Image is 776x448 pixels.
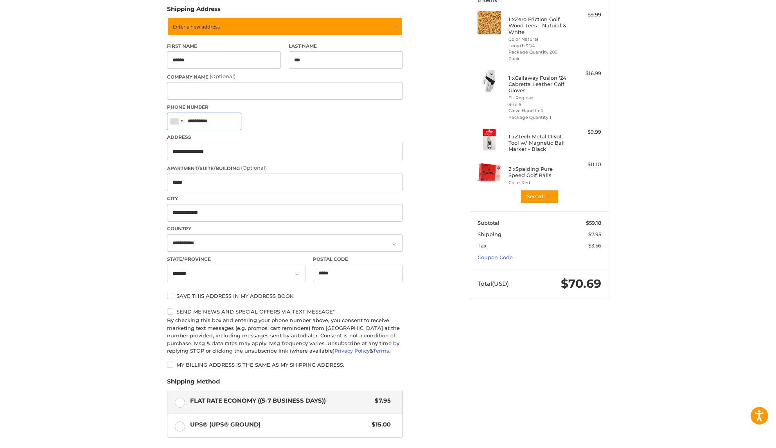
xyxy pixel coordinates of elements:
div: $9.99 [570,128,601,136]
h4: 2 x Spalding Pure Speed Golf Balls [508,166,568,179]
li: Fit Regular [508,95,568,101]
small: (Optional) [210,73,235,79]
a: Privacy Policy [334,348,370,354]
span: Shipping [478,231,501,237]
span: Enter a new address [173,23,220,30]
small: (Optional) [241,165,267,171]
label: Apartment/Suite/Building [167,164,403,172]
legend: Shipping Address [167,5,221,17]
div: $9.99 [570,11,601,19]
label: My billing address is the same as my shipping address. [167,362,403,368]
label: Address [167,134,403,141]
span: Tax [478,242,487,249]
label: City [167,195,403,202]
h4: 1 x ZTech Metal Divot Tool w/ Magnetic Ball Marker - Black [508,133,568,152]
span: UPS® (UPS® Ground) [190,420,368,429]
h4: 1 x Zero Friction Golf Wood Tees - Natural & White [508,16,568,35]
label: State/Province [167,256,305,263]
div: By checking this box and entering your phone number above, you consent to receive marketing text ... [167,317,403,355]
li: Color Natural [508,36,568,43]
li: Length 3 1/4 [508,43,568,49]
h4: 1 x Callaway Fusion '24 Cabretta Leather Golf Gloves [508,75,568,94]
label: Country [167,225,403,232]
span: Total (USD) [478,280,509,287]
li: Size S [508,101,568,108]
label: Phone Number [167,104,403,111]
button: See All [520,190,559,204]
iframe: Google 고객 리뷰 [711,427,776,448]
label: Save this address in my address book. [167,293,403,299]
li: Package Quantity 200 Pack [508,49,568,62]
span: Subtotal [478,220,499,226]
div: $16.99 [570,70,601,77]
li: Color Red [508,179,568,186]
a: Terms [373,348,389,354]
label: Last Name [289,43,403,50]
span: $59.18 [586,220,601,226]
a: Enter or select a different address [167,17,403,36]
legend: Shipping Method [167,377,220,390]
span: $7.95 [588,231,601,237]
span: Flat Rate Economy ((5-7 Business Days)) [190,396,371,405]
label: Send me news and special offers via text message* [167,308,403,315]
label: First Name [167,43,281,50]
a: Coupon Code [478,254,513,260]
span: $3.56 [588,242,601,249]
li: Package Quantity 1 [508,114,568,121]
li: Glove Hand Left [508,108,568,114]
div: $11.10 [570,161,601,168]
label: Company Name [167,73,403,81]
label: Postal Code [313,256,403,263]
span: $7.95 [371,396,391,405]
span: $70.69 [561,276,601,291]
span: $15.00 [368,420,391,429]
